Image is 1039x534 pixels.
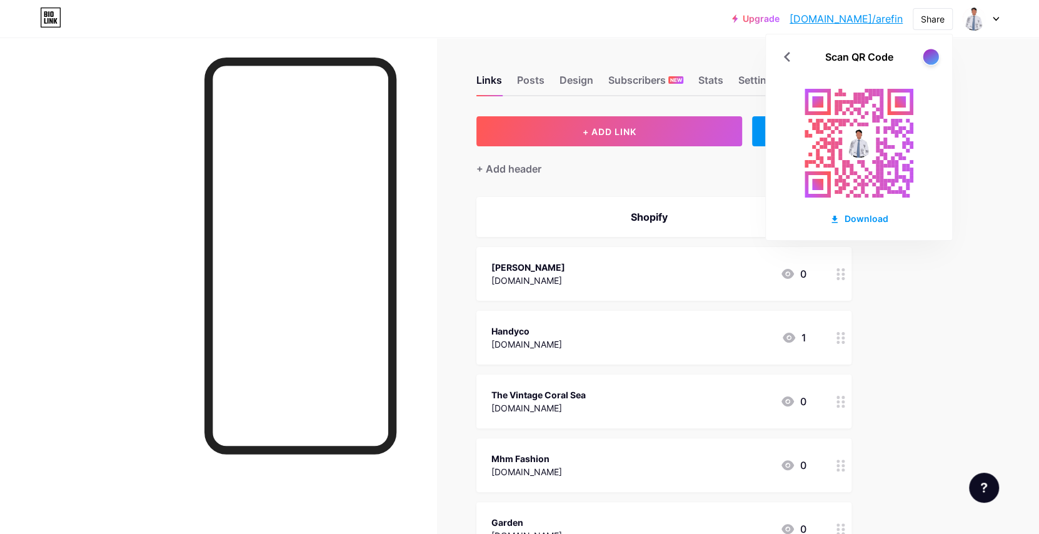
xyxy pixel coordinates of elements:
div: The Vintage Coral Sea [491,388,586,401]
div: 0 [780,394,806,409]
button: + ADD LINK [476,116,742,146]
div: Design [560,73,593,95]
div: Stats [698,73,723,95]
div: Share [921,13,945,26]
div: [DOMAIN_NAME] [491,338,562,351]
a: [DOMAIN_NAME]/arefin [790,11,903,26]
div: Links [476,73,502,95]
div: [DOMAIN_NAME] [491,274,565,287]
div: Posts [517,73,545,95]
a: Upgrade [732,14,780,24]
div: Shopify [491,209,806,224]
div: Mhm Fashion [491,452,562,465]
div: 0 [780,458,806,473]
div: + ADD EMBED [752,116,851,146]
div: + Add header [476,161,541,176]
div: Settings [738,73,778,95]
img: arefin [962,7,986,31]
span: NEW [670,76,682,84]
div: [DOMAIN_NAME] [491,465,562,478]
div: Subscribers [608,73,683,95]
span: + ADD LINK [582,126,636,137]
div: Garden [491,516,562,529]
div: Scan QR Code [825,49,893,64]
div: 0 [780,266,806,281]
div: [PERSON_NAME] [491,261,565,274]
div: 1 [781,330,806,345]
div: [DOMAIN_NAME] [491,401,586,415]
div: Handyco [491,325,562,338]
div: Download [830,212,888,225]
